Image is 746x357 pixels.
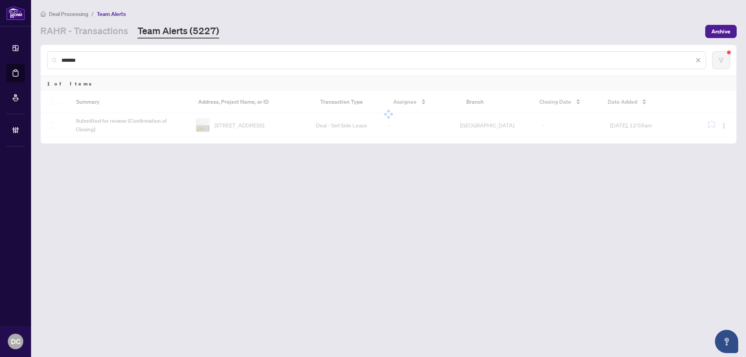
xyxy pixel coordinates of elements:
[715,330,738,353] button: Open asap
[49,10,88,17] span: Deal Processing
[40,11,46,17] span: home
[712,51,730,69] button: filter
[91,9,94,18] li: /
[138,24,219,38] a: Team Alerts (5227)
[41,76,736,91] div: 1 of Items
[6,6,25,20] img: logo
[11,336,21,347] span: DC
[695,57,701,63] span: close
[705,25,737,38] button: Archive
[711,25,730,38] span: Archive
[97,10,126,17] span: Team Alerts
[40,24,128,38] a: RAHR - Transactions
